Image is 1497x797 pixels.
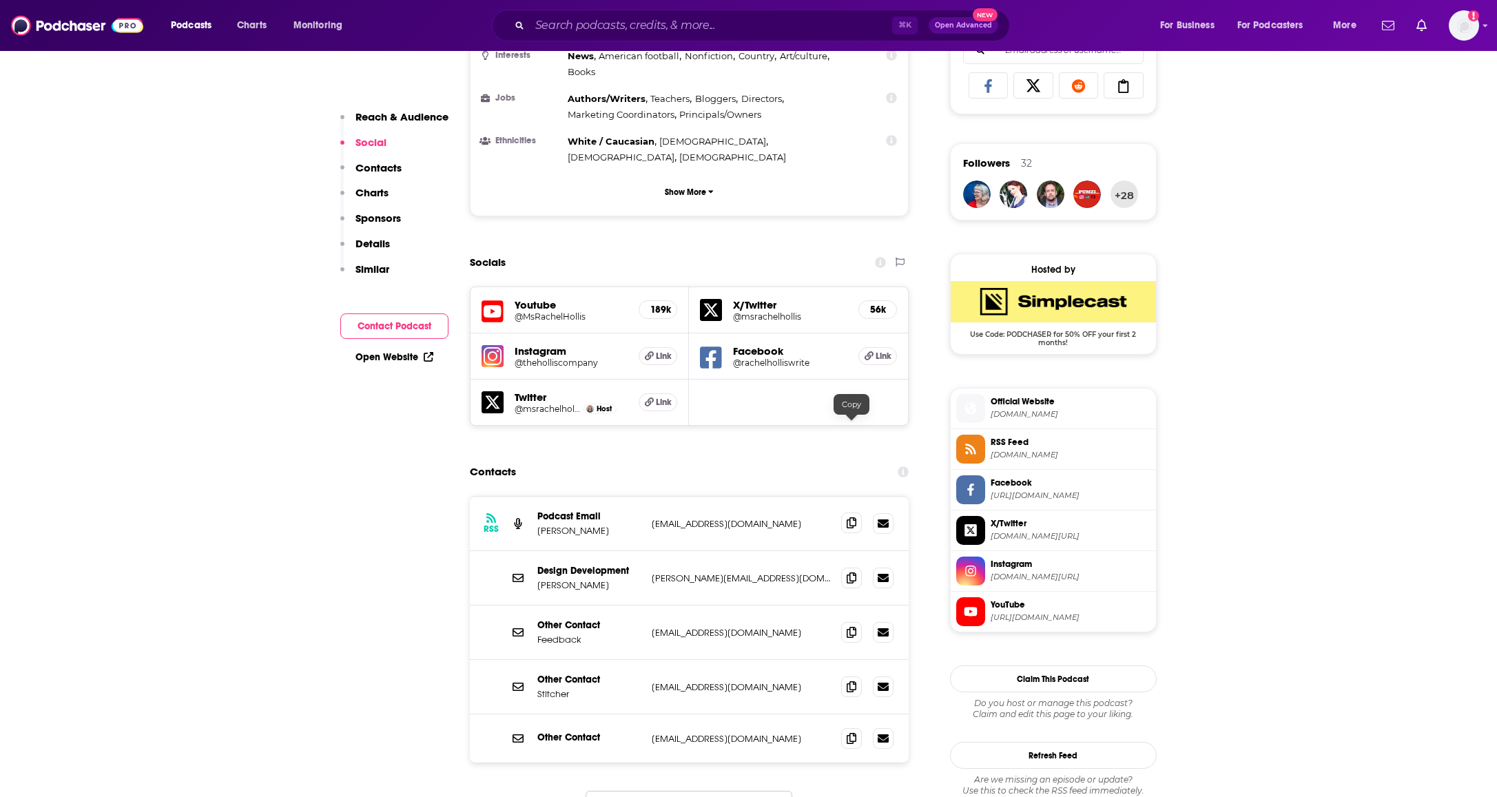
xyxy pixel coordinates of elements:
[537,674,641,685] p: Other Contact
[659,136,766,147] span: [DEMOGRAPHIC_DATA]
[1059,72,1099,99] a: Share on Reddit
[470,249,506,276] h2: Socials
[991,409,1150,420] span: siriusxm.com
[1013,72,1053,99] a: Share on X/Twitter
[340,161,402,187] button: Contacts
[355,161,402,174] p: Contacts
[537,510,641,522] p: Podcast Email
[969,72,1009,99] a: Share on Facebook
[733,344,847,358] h5: Facebook
[568,50,594,61] span: News
[652,681,831,693] p: [EMAIL_ADDRESS][DOMAIN_NAME]
[951,281,1156,346] a: SimpleCast Deal: Use Code: PODCHASER for 50% OFF your first 2 months!
[951,281,1156,322] img: SimpleCast Deal: Use Code: PODCHASER for 50% OFF your first 2 months!
[284,14,360,37] button: open menu
[537,732,641,743] p: Other Contact
[470,459,516,485] h2: Contacts
[956,597,1150,626] a: YouTube[URL][DOMAIN_NAME]
[568,136,654,147] span: White / Caucasian
[679,152,786,163] span: [DEMOGRAPHIC_DATA]
[956,516,1150,545] a: X/Twitter[DOMAIN_NAME][URL]
[340,313,448,339] button: Contact Podcast
[1228,14,1323,37] button: open menu
[586,405,594,413] a: Rachel Hollis
[515,358,628,368] a: @theholliscompany
[355,186,389,199] p: Charts
[1376,14,1400,37] a: Show notifications dropdown
[991,436,1150,448] span: RSS Feed
[950,665,1157,692] button: Claim This Podcast
[685,48,735,64] span: ,
[929,17,998,34] button: Open AdvancedNew
[733,298,847,311] h5: X/Twitter
[1237,16,1303,35] span: For Podcasters
[537,579,641,591] p: [PERSON_NAME]
[1073,180,1101,208] img: pumziafrica
[956,557,1150,586] a: Instagram[DOMAIN_NAME][URL]
[1333,16,1356,35] span: More
[482,51,562,60] h3: Interests
[935,22,992,29] span: Open Advanced
[515,344,628,358] h5: Instagram
[355,351,433,363] a: Open Website
[568,93,646,104] span: Authors/Writers
[1150,14,1232,37] button: open menu
[1323,14,1374,37] button: open menu
[780,50,827,61] span: Art/culture
[599,48,681,64] span: ,
[652,572,831,584] p: [PERSON_NAME][EMAIL_ADDRESS][DOMAIN_NAME]
[639,347,677,365] a: Link
[484,524,499,535] h3: RSS
[991,395,1150,408] span: Official Website
[685,50,733,61] span: Nonfiction
[892,17,918,34] span: ⌘ K
[597,404,612,413] span: Host
[1411,14,1432,37] a: Show notifications dropdown
[568,107,677,123] span: ,
[568,149,677,165] span: ,
[1037,180,1064,208] img: PodcastPartnershipPDX
[515,311,628,322] a: @MsRachelHollis
[991,558,1150,570] span: Instagram
[733,358,847,368] a: @rachelholliswrite
[340,262,389,288] button: Similar
[991,490,1150,501] span: https://www.facebook.com/rachelholliswrite
[355,262,389,276] p: Similar
[1021,157,1032,169] div: 32
[733,311,847,322] a: @msrachelhollis
[537,634,641,645] p: Feedback
[599,50,679,61] span: American football
[650,91,692,107] span: ,
[956,475,1150,504] a: Facebook[URL][DOMAIN_NAME]
[739,48,776,64] span: ,
[1111,180,1138,208] button: +28
[973,8,998,21] span: New
[568,91,648,107] span: ,
[739,50,774,61] span: Country
[741,91,784,107] span: ,
[956,435,1150,464] a: RSS Feed[DOMAIN_NAME]
[950,742,1157,769] button: Refresh Feed
[991,531,1150,541] span: twitter.com/msrachelhollis
[482,94,562,103] h3: Jobs
[963,180,991,208] img: HopefulActivist
[950,698,1157,709] span: Do you host or manage this podcast?
[741,93,782,104] span: Directors
[650,93,690,104] span: Teachers
[858,347,897,365] a: Link
[530,14,892,37] input: Search podcasts, credits, & more...
[991,517,1150,530] span: X/Twitter
[659,134,768,149] span: ,
[1000,180,1027,208] img: socialwebcafe
[991,572,1150,582] span: instagram.com/theholliscompany
[11,12,143,39] img: Podchaser - Follow, Share and Rate Podcasts
[1449,10,1479,41] button: Show profile menu
[355,211,401,225] p: Sponsors
[834,394,869,415] div: Copy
